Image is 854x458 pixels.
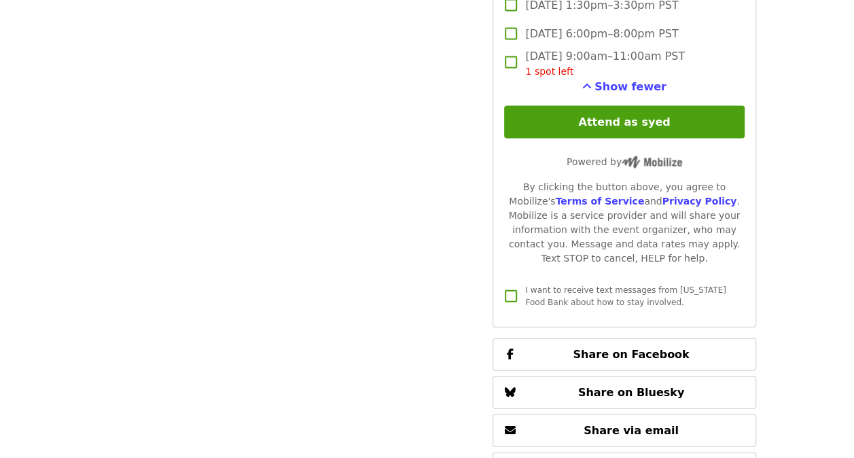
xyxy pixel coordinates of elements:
a: Privacy Policy [662,196,736,207]
button: Share via email [493,415,755,447]
span: Share on Bluesky [578,386,685,399]
span: 1 spot left [525,66,573,77]
span: Share on Facebook [573,348,689,361]
button: Attend as syed [504,106,744,139]
span: Show fewer [594,80,666,93]
span: [DATE] 6:00pm–8:00pm PST [525,26,678,42]
a: Terms of Service [555,196,644,207]
img: Powered by Mobilize [622,156,682,169]
span: I want to receive text messages from [US_STATE] Food Bank about how to stay involved. [525,285,726,307]
button: Share on Facebook [493,338,755,371]
button: See more timeslots [582,79,666,95]
div: By clicking the button above, you agree to Mobilize's and . Mobilize is a service provider and wi... [504,180,744,266]
span: Share via email [584,424,679,437]
span: Powered by [567,156,682,167]
button: Share on Bluesky [493,376,755,409]
span: [DATE] 9:00am–11:00am PST [525,48,685,79]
